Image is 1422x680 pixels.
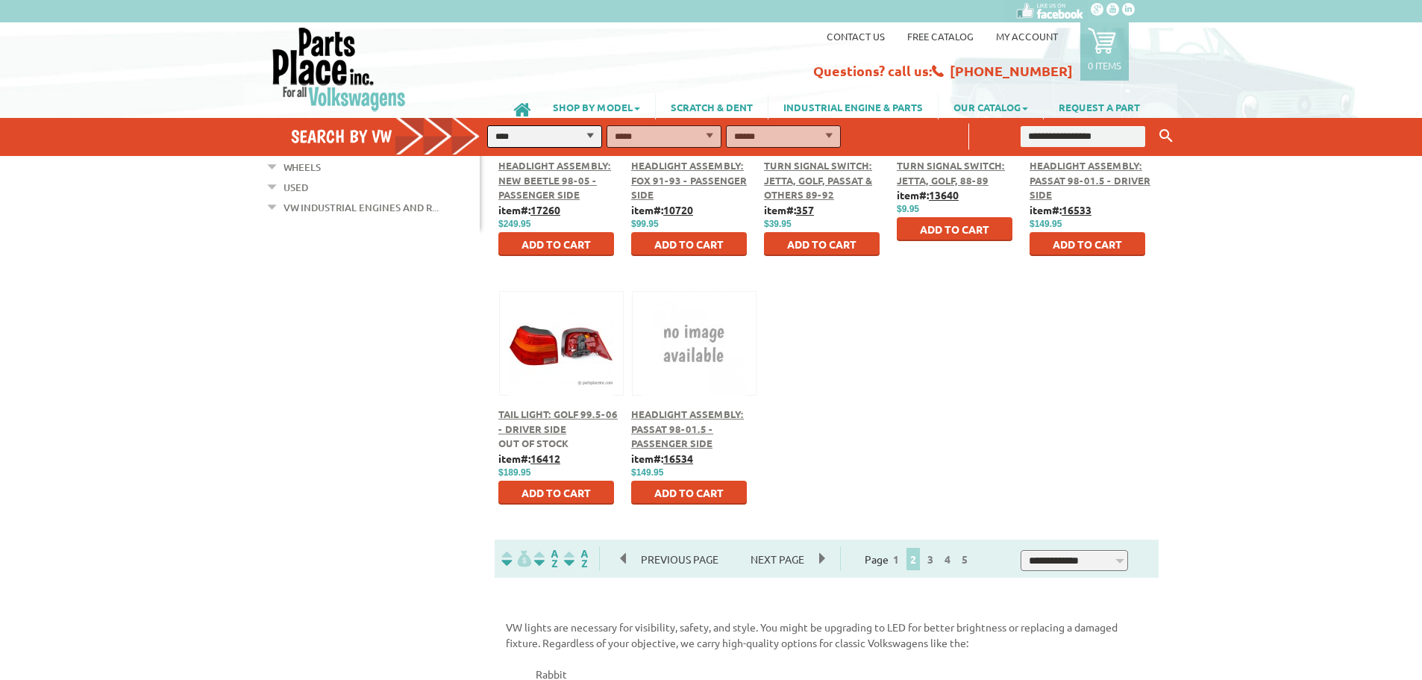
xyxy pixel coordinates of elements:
[787,237,856,251] span: Add to Cart
[498,159,611,201] a: Headlight Assembly: New Beetle 98-05 - Passenger Side
[521,237,591,251] span: Add to Cart
[1062,203,1091,216] u: 16533
[1030,219,1062,229] span: $149.95
[498,408,618,435] a: Tail Light: Golf 99.5-06 - Driver Side
[889,552,903,566] a: 1
[538,94,655,119] a: SHOP BY MODEL
[498,467,530,478] span: $189.95
[827,30,885,43] a: Contact us
[498,437,569,449] span: Out of stock
[1030,159,1150,201] a: Headlight Assembly: Passat 98-01.5 - Driver Side
[1044,94,1155,119] a: REQUEST A PART
[1080,22,1129,81] a: 0 items
[764,159,872,201] a: Turn Signal Switch: Jetta, Golf, Passat & Others 89-92
[498,203,560,216] b: item#:
[1053,237,1122,251] span: Add to Cart
[284,178,308,197] a: Used
[663,203,693,216] u: 10720
[1155,124,1177,149] button: Keyword Search
[530,203,560,216] u: 17260
[897,204,919,214] span: $9.95
[654,237,724,251] span: Add to Cart
[736,548,819,570] span: Next Page
[764,219,792,229] span: $39.95
[941,552,954,566] a: 4
[1030,203,1091,216] b: item#:
[840,546,997,571] div: Page
[621,552,736,566] a: Previous Page
[907,30,974,43] a: Free Catalog
[663,452,693,465] u: 16534
[654,486,724,499] span: Add to Cart
[631,467,663,478] span: $149.95
[284,157,321,177] a: Wheels
[906,548,920,570] span: 2
[929,188,959,202] u: 13640
[631,232,747,256] button: Add to Cart
[561,550,591,567] img: Sort by Sales Rank
[656,94,768,119] a: SCRATCH & DENT
[291,125,495,147] h4: Search by VW
[631,452,693,465] b: item#:
[498,481,614,505] button: Add to Cart
[1030,232,1145,256] button: Add to Cart
[924,552,937,566] a: 3
[506,620,1147,651] p: VW lights are necessary for visibility, safety, and style. You might be upgrading to LED for bett...
[498,232,614,256] button: Add to Cart
[271,26,407,112] img: Parts Place Inc!
[631,408,744,449] a: Headlight Assembly: Passat 98-01.5 - Passenger Side
[1088,59,1121,72] p: 0 items
[939,94,1043,119] a: OUR CATALOG
[897,217,1012,241] button: Add to Cart
[521,486,591,499] span: Add to Cart
[530,452,560,465] u: 16412
[768,94,938,119] a: INDUSTRIAL ENGINE & PARTS
[631,481,747,505] button: Add to Cart
[631,219,659,229] span: $99.95
[897,159,1005,187] a: Turn Signal Switch: Jetta, Golf, 88-89
[498,219,530,229] span: $249.95
[498,452,560,465] b: item#:
[736,552,819,566] a: Next Page
[626,548,733,570] span: Previous Page
[631,203,693,216] b: item#:
[764,203,814,216] b: item#:
[631,159,747,201] a: Headlight Assembly: Fox 91-93 - Passenger Side
[996,30,1058,43] a: My Account
[764,232,880,256] button: Add to Cart
[531,550,561,567] img: Sort by Headline
[501,550,531,567] img: filterpricelow.svg
[958,552,971,566] a: 5
[284,198,439,217] a: VW Industrial Engines and R...
[920,222,989,236] span: Add to Cart
[897,188,959,202] b: item#:
[796,203,814,216] u: 357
